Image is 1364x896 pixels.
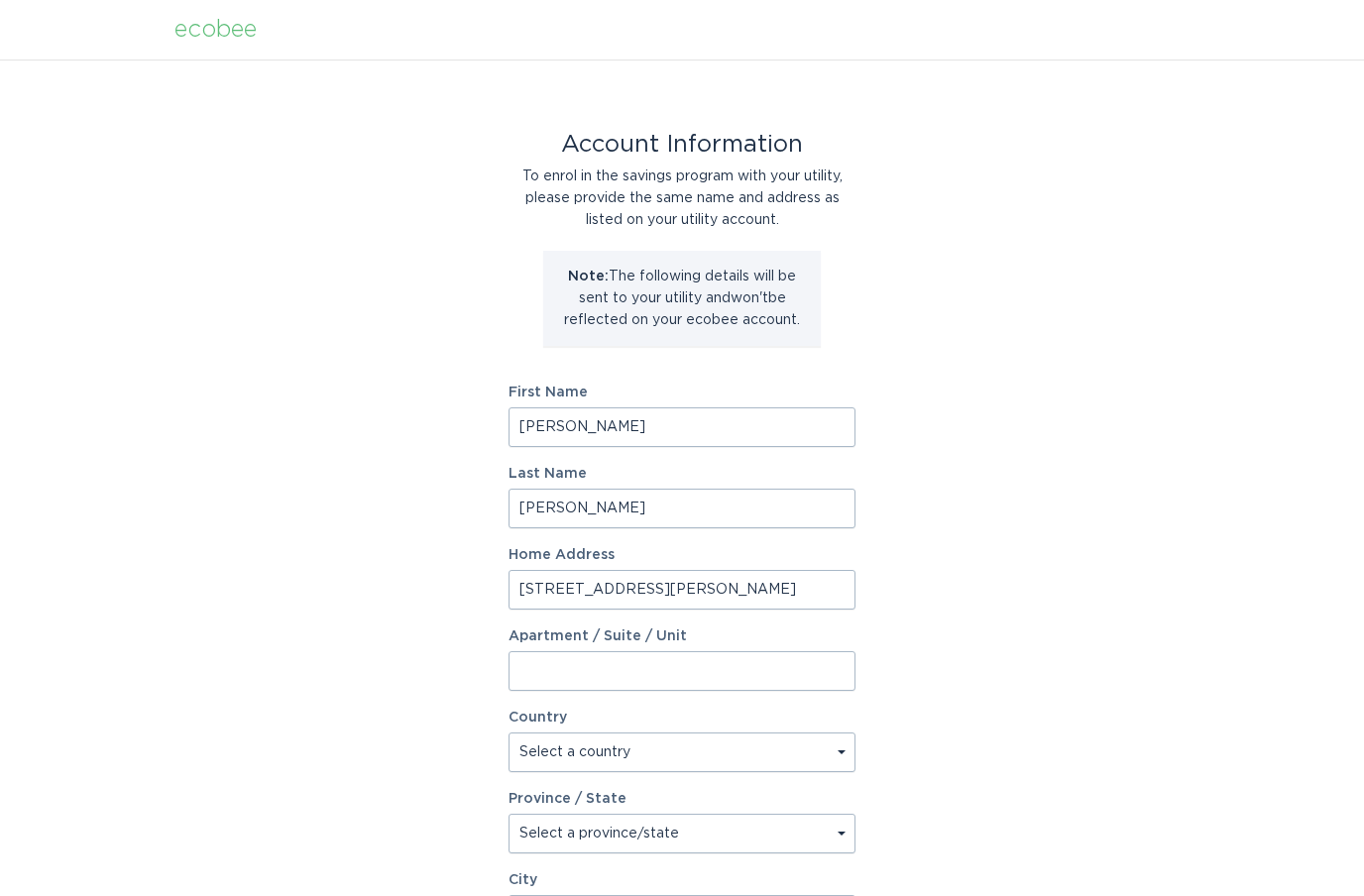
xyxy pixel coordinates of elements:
p: The following details will be sent to your utility and won't be reflected on your ecobee account. [558,266,806,331]
label: Last Name [509,467,855,481]
div: To enrol in the savings program with your utility, please provide the same name and address as li... [509,166,855,231]
label: Country [509,711,567,725]
label: Home Address [509,548,855,562]
strong: Note: [568,270,609,283]
div: ecobee [174,19,257,41]
label: Apartment / Suite / Unit [509,629,855,643]
label: First Name [509,386,855,399]
label: City [509,873,855,887]
label: Province / State [509,792,626,806]
div: Account Information [509,134,855,156]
